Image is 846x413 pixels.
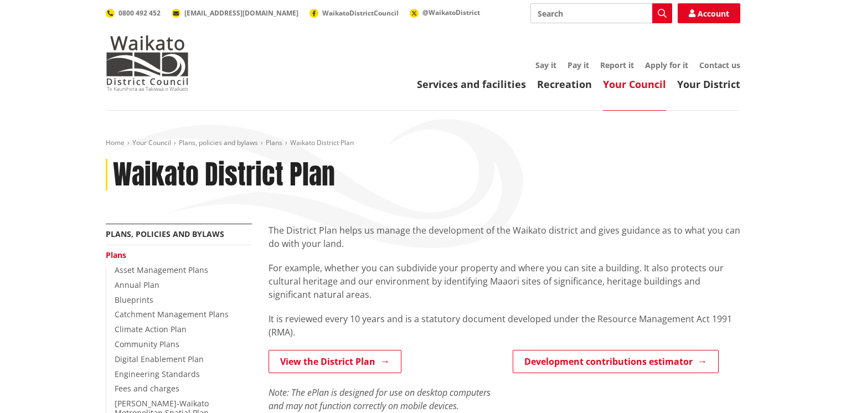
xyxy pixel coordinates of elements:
a: Contact us [699,60,740,70]
span: @WaikatoDistrict [422,8,480,17]
a: Services and facilities [417,78,526,91]
img: Waikato District Council - Te Kaunihera aa Takiwaa o Waikato [106,35,189,91]
a: Plans, policies and bylaws [179,138,258,147]
input: Search input [530,3,672,23]
h1: Waikato District Plan [113,159,335,191]
a: Engineering Standards [115,369,200,379]
a: Digital Enablement Plan [115,354,204,364]
p: For example, whether you can subdivide your property and where you can site a building. It also p... [269,261,740,301]
a: [EMAIL_ADDRESS][DOMAIN_NAME] [172,8,298,18]
a: WaikatoDistrictCouncil [309,8,399,18]
em: Note: The ePlan is designed for use on desktop computers and may not function correctly on mobile... [269,386,491,412]
nav: breadcrumb [106,138,740,148]
span: [EMAIL_ADDRESS][DOMAIN_NAME] [184,8,298,18]
a: Your District [677,78,740,91]
a: Plans, policies and bylaws [106,229,224,239]
a: Report it [600,60,634,70]
a: Catchment Management Plans [115,309,229,319]
a: Community Plans [115,339,179,349]
p: It is reviewed every 10 years and is a statutory document developed under the Resource Management... [269,312,740,339]
a: Home [106,138,125,147]
a: Plans [106,250,126,260]
a: Account [678,3,740,23]
a: Annual Plan [115,280,159,290]
a: Asset Management Plans [115,265,208,275]
span: WaikatoDistrictCouncil [322,8,399,18]
a: Pay it [568,60,589,70]
a: 0800 492 452 [106,8,161,18]
a: View the District Plan [269,350,401,373]
a: Your Council [603,78,666,91]
a: @WaikatoDistrict [410,8,480,17]
a: Say it [535,60,556,70]
a: Your Council [132,138,171,147]
a: Recreation [537,78,592,91]
p: The District Plan helps us manage the development of the Waikato district and gives guidance as t... [269,224,740,250]
a: Development contributions estimator [513,350,719,373]
a: Apply for it [645,60,688,70]
a: Plans [266,138,282,147]
span: 0800 492 452 [118,8,161,18]
span: Waikato District Plan [290,138,354,147]
a: Climate Action Plan [115,324,187,334]
a: Blueprints [115,295,153,305]
a: Fees and charges [115,383,179,394]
